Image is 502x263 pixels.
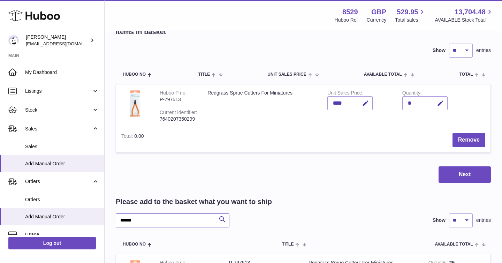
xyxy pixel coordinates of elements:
span: entries [476,47,491,54]
span: entries [476,217,491,224]
span: Stock [25,107,92,113]
img: Redgrass Sprue Cutters For Miniatures [121,90,149,118]
span: AVAILABLE Stock Total [435,17,494,23]
span: My Dashboard [25,69,99,76]
td: Redgrass Sprue Cutters For Miniatures [202,84,322,128]
span: Orders [25,196,99,203]
span: [EMAIL_ADDRESS][DOMAIN_NAME] [26,41,102,46]
button: Next [439,166,491,183]
button: Remove [452,133,485,147]
div: Current identifier [160,110,197,117]
span: Add Manual Order [25,213,99,220]
img: admin@redgrass.ch [8,35,19,46]
span: Total sales [395,17,426,23]
div: 7640207350299 [160,116,197,122]
span: Add Manual Order [25,160,99,167]
a: 13,704.48 AVAILABLE Stock Total [435,7,494,23]
span: AVAILABLE Total [364,72,402,77]
span: Title [198,72,210,77]
label: Unit Sales Price [327,90,363,97]
strong: 8529 [342,7,358,17]
span: Orders [25,178,92,185]
div: Huboo Ref [335,17,358,23]
h2: Items in basket [116,27,166,37]
label: Show [433,47,446,54]
h2: Please add to the basket what you want to ship [116,197,272,206]
span: Total [459,72,473,77]
div: Huboo P no [160,90,187,97]
span: Listings [25,88,92,95]
div: P-797513 [160,96,197,103]
span: Huboo no [123,242,146,247]
a: 529.95 Total sales [395,7,426,23]
span: Usage [25,231,99,238]
label: Quantity [402,90,422,97]
div: [PERSON_NAME] [26,34,89,47]
span: Huboo no [123,72,146,77]
span: Sales [25,143,99,150]
label: Show [433,217,446,224]
label: Total [121,133,134,141]
span: 0.00 [134,133,144,139]
span: AVAILABLE Total [435,242,473,247]
div: Currency [367,17,387,23]
a: Log out [8,237,96,249]
span: 13,704.48 [455,7,486,17]
span: Unit Sales Price [267,72,306,77]
span: 529.95 [397,7,418,17]
span: Sales [25,126,92,132]
span: Title [282,242,294,247]
strong: GBP [371,7,386,17]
